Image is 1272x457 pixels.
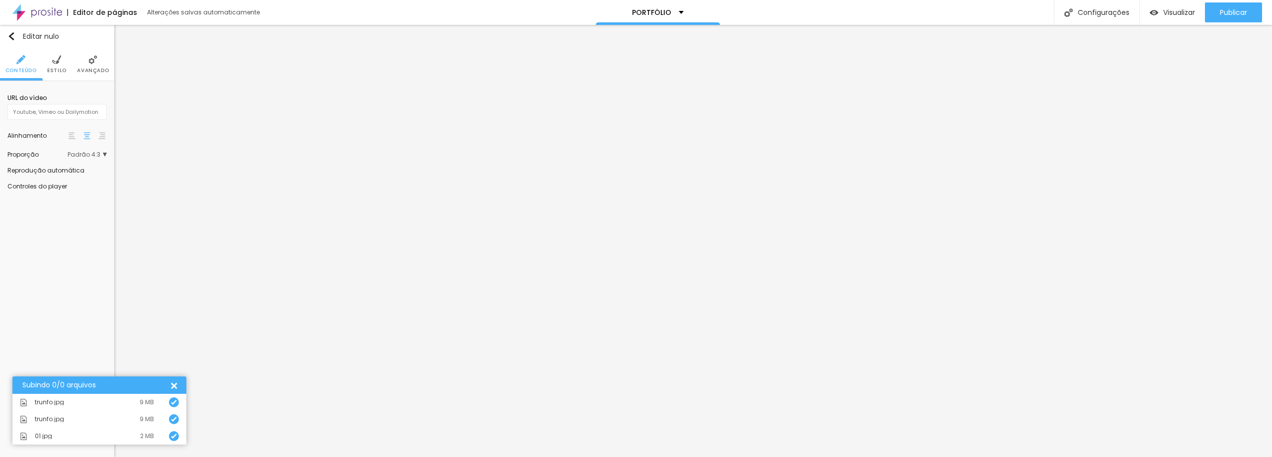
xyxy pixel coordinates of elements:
img: Ícone [16,55,25,64]
font: Editor de páginas [73,7,137,17]
img: Ícone [20,416,27,423]
font: Reprodução automática [7,166,84,175]
img: Ícone [171,433,177,439]
img: paragraph-right-align.svg [98,132,105,139]
font: 01.jpg [35,432,52,440]
font: trunfo.jpg [35,415,64,423]
font: PORTFÓLIO [632,7,671,17]
font: 9 MB [140,415,154,423]
button: Publicar [1205,2,1262,22]
font: Proporção [7,150,39,159]
font: URL do vídeo [7,93,47,102]
img: view-1.svg [1150,8,1158,17]
font: Estilo [47,67,67,74]
font: Alinhamento [7,131,47,140]
img: paragraph-left-align.svg [69,132,76,139]
img: Ícone [88,55,97,64]
input: Youtube, Vimeo ou Dailymotion [7,104,107,120]
font: Avançado [77,67,109,74]
img: Ícone [52,55,61,64]
font: 9 MB [140,398,154,406]
font: Editar nulo [23,31,59,41]
font: Padrão 4:3 [68,150,100,159]
iframe: Editor [114,25,1272,457]
font: Publicar [1220,7,1247,17]
font: Configurações [1078,7,1129,17]
button: Visualizar [1140,2,1205,22]
img: Ícone [7,32,15,40]
font: Alterações salvas automaticamente [147,8,260,16]
img: Ícone [20,433,27,440]
img: Ícone [171,416,177,422]
font: Conteúdo [5,67,37,74]
font: Visualizar [1163,7,1195,17]
img: paragraph-center-align.svg [83,132,90,139]
img: Ícone [171,399,177,405]
font: 2 MB [140,432,154,440]
font: Controles do player [7,182,67,190]
img: Ícone [1064,8,1073,17]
